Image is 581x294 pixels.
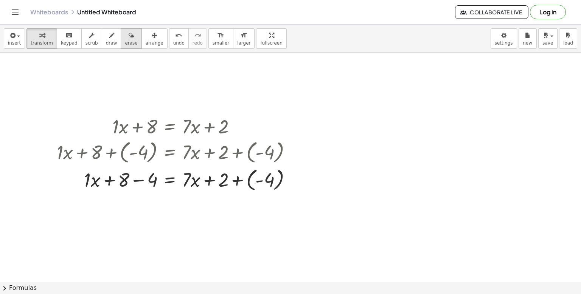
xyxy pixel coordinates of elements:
span: transform [31,40,53,46]
button: draw [102,28,121,49]
span: Collaborate Live [461,9,522,15]
button: erase [121,28,141,49]
span: draw [106,40,117,46]
span: redo [193,40,203,46]
button: format_sizesmaller [208,28,233,49]
i: redo [194,31,201,40]
i: format_size [240,31,247,40]
button: Toggle navigation [9,6,21,18]
button: format_sizelarger [233,28,255,49]
span: save [542,40,553,46]
button: undoundo [169,28,189,49]
span: erase [125,40,137,46]
button: new [519,28,537,49]
button: settings [491,28,517,49]
span: keypad [61,40,78,46]
button: insert [4,28,25,49]
button: save [538,28,558,49]
button: Collaborate Live [455,5,528,19]
span: load [563,40,573,46]
button: keyboardkeypad [57,28,82,49]
button: arrange [141,28,168,49]
i: undo [175,31,182,40]
button: redoredo [188,28,207,49]
a: Whiteboards [30,8,68,16]
span: fullscreen [260,40,282,46]
button: fullscreen [256,28,286,49]
button: Log in [530,5,566,19]
span: undo [173,40,185,46]
span: larger [237,40,250,46]
span: scrub [85,40,98,46]
span: insert [8,40,21,46]
i: format_size [217,31,224,40]
span: arrange [146,40,163,46]
button: load [559,28,577,49]
button: transform [26,28,57,49]
span: new [523,40,532,46]
button: scrub [81,28,102,49]
span: smaller [213,40,229,46]
span: settings [495,40,513,46]
i: keyboard [65,31,73,40]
